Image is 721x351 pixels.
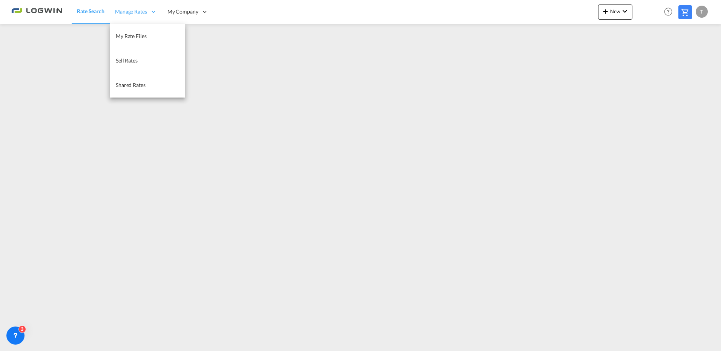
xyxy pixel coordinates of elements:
[110,73,185,98] a: Shared Rates
[662,5,675,18] span: Help
[167,8,198,15] span: My Company
[601,8,629,14] span: New
[110,49,185,73] a: Sell Rates
[116,33,147,39] span: My Rate Files
[116,82,146,88] span: Shared Rates
[116,57,138,64] span: Sell Rates
[696,6,708,18] div: T
[115,8,147,15] span: Manage Rates
[601,7,610,16] md-icon: icon-plus 400-fg
[11,3,62,20] img: 2761ae10d95411efa20a1f5e0282d2d7.png
[620,7,629,16] md-icon: icon-chevron-down
[598,5,632,20] button: icon-plus 400-fgNewicon-chevron-down
[110,24,185,49] a: My Rate Files
[77,8,104,14] span: Rate Search
[662,5,678,19] div: Help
